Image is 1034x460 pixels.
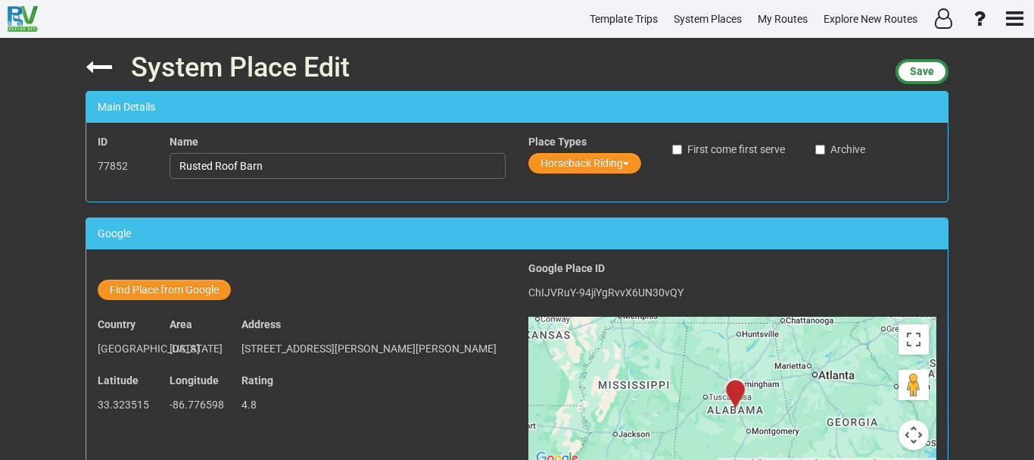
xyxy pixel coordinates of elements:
a: Explore New Routes [817,5,924,34]
span: [US_STATE] [170,343,223,355]
a: Template Trips [583,5,665,34]
img: RvPlanetLogo.png [8,6,38,32]
label: Name [170,134,198,149]
span: System Places [674,13,742,25]
label: Country [98,317,135,332]
label: First come first serve [672,142,785,157]
span: 4.8 [241,399,257,411]
span: [GEOGRAPHIC_DATA] [98,343,200,355]
button: Toggle fullscreen view [899,324,929,355]
label: Area [170,317,192,332]
label: Address [241,317,281,332]
div: Main Details [86,92,948,123]
p: 77852 [98,153,147,179]
span: My Routes [758,13,808,25]
label: Archive [815,142,865,157]
a: My Routes [751,5,814,34]
input: First come first serve [672,145,682,155]
span: Explore New Routes [824,13,917,25]
a: System Places [667,5,749,34]
label: ID [98,134,107,149]
label: Longitude [170,373,219,388]
span: ChIJVRuY-94jiYgRvvX6UN30vQY [528,286,684,299]
button: Map camera controls [899,420,929,450]
span: [STREET_ADDRESS][PERSON_NAME][PERSON_NAME] [241,343,497,355]
label: Google Place ID [528,261,605,276]
button: Save [895,59,948,84]
span: System Place Edit [131,52,350,83]
span: Save [910,65,934,77]
label: Place Types [528,134,587,149]
span: Template Trips [590,13,658,25]
label: Rating [241,373,273,388]
span: -86.776598 [170,399,224,411]
span: 33.323515 [98,399,149,411]
div: Google [86,218,948,249]
button: Horseback Riding [528,153,641,174]
input: Archive [815,145,825,155]
label: Latitude [98,373,139,388]
button: Drag Pegman onto the map to open Street View [899,370,929,400]
button: Find Place from Google [98,280,231,300]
